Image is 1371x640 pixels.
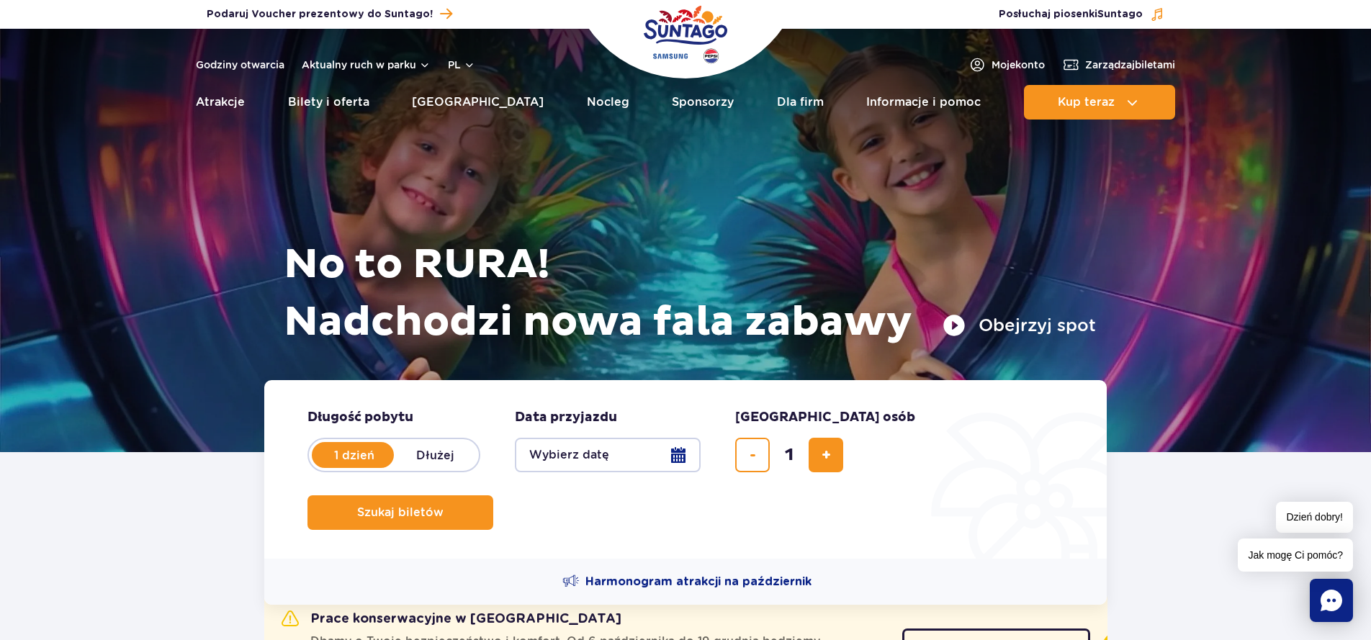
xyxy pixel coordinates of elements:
h1: No to RURA! Nadchodzi nowa fala zabawy [284,236,1096,351]
input: liczba biletów [772,438,806,472]
a: Harmonogram atrakcji na październik [562,573,812,590]
a: Mojekonto [968,56,1045,73]
button: Kup teraz [1024,85,1175,120]
button: usuń bilet [735,438,770,472]
a: Dla firm [777,85,824,120]
a: [GEOGRAPHIC_DATA] [412,85,544,120]
span: Podaruj Voucher prezentowy do Suntago! [207,7,433,22]
span: Długość pobytu [307,409,413,426]
div: Chat [1310,579,1353,622]
span: Zarządzaj biletami [1085,58,1175,72]
span: Suntago [1097,9,1143,19]
button: Szukaj biletów [307,495,493,530]
span: Szukaj biletów [357,506,444,519]
button: dodaj bilet [809,438,843,472]
label: Dłużej [394,440,476,470]
span: Posłuchaj piosenki [999,7,1143,22]
button: Obejrzyj spot [943,314,1096,337]
a: Bilety i oferta [288,85,369,120]
form: Planowanie wizyty w Park of Poland [264,380,1107,559]
span: [GEOGRAPHIC_DATA] osób [735,409,915,426]
span: Moje konto [992,58,1045,72]
a: Nocleg [587,85,629,120]
span: Data przyjazdu [515,409,617,426]
h2: Prace konserwacyjne w [GEOGRAPHIC_DATA] [282,610,621,628]
span: Dzień dobry! [1276,502,1353,533]
a: Atrakcje [196,85,245,120]
button: Wybierz datę [515,438,701,472]
span: Jak mogę Ci pomóc? [1238,538,1353,572]
span: Harmonogram atrakcji na październik [585,574,812,590]
label: 1 dzień [313,440,395,470]
a: Godziny otwarcia [196,58,284,72]
button: pl [448,58,475,72]
a: Informacje i pomoc [866,85,981,120]
a: Sponsorzy [672,85,734,120]
button: Posłuchaj piosenkiSuntago [999,7,1164,22]
a: Zarządzajbiletami [1062,56,1175,73]
span: Kup teraz [1058,96,1115,109]
a: Podaruj Voucher prezentowy do Suntago! [207,4,452,24]
button: Aktualny ruch w parku [302,59,431,71]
